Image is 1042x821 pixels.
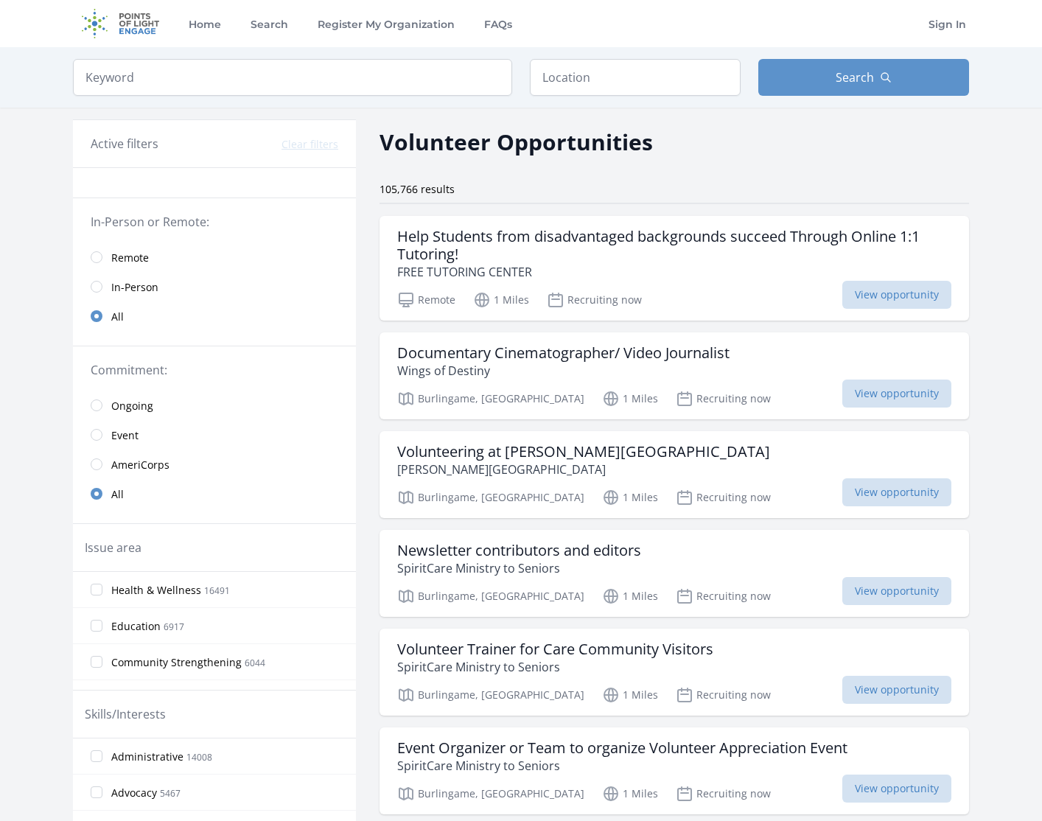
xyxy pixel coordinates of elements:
span: Administrative [111,750,183,764]
p: 1 Miles [602,489,658,506]
a: Event [73,420,356,450]
h3: Active filters [91,135,158,153]
button: Search [758,59,969,96]
p: Recruiting now [676,587,771,605]
a: AmeriCorps [73,450,356,479]
h3: Newsletter contributors and editors [397,542,641,559]
input: Keyword [73,59,512,96]
p: SpiritCare Ministry to Seniors [397,757,847,775]
a: Ongoing [73,391,356,420]
button: Clear filters [282,137,338,152]
p: 1 Miles [602,587,658,605]
a: Newsletter contributors and editors SpiritCare Ministry to Seniors Burlingame, [GEOGRAPHIC_DATA] ... [380,530,969,617]
h2: Volunteer Opportunities [380,125,653,158]
p: Burlingame, [GEOGRAPHIC_DATA] [397,390,584,408]
p: Burlingame, [GEOGRAPHIC_DATA] [397,587,584,605]
p: Recruiting now [676,489,771,506]
p: SpiritCare Ministry to Seniors [397,658,713,676]
p: Recruiting now [547,291,642,309]
p: [PERSON_NAME][GEOGRAPHIC_DATA] [397,461,770,478]
legend: Issue area [85,539,141,556]
h3: Volunteering at [PERSON_NAME][GEOGRAPHIC_DATA] [397,443,770,461]
span: 6917 [164,621,184,633]
p: Recruiting now [676,785,771,803]
span: Education [111,619,161,634]
input: Administrative 14008 [91,750,102,762]
h3: Help Students from disadvantaged backgrounds succeed Through Online 1:1 Tutoring! [397,228,951,263]
span: Community Strengthening [111,655,242,670]
p: Burlingame, [GEOGRAPHIC_DATA] [397,686,584,704]
p: SpiritCare Ministry to Seniors [397,559,641,577]
span: 14008 [186,751,212,764]
span: AmeriCorps [111,458,169,472]
h3: Volunteer Trainer for Care Community Visitors [397,640,713,658]
input: Advocacy 5467 [91,786,102,798]
a: In-Person [73,272,356,301]
span: View opportunity [842,478,951,506]
input: Community Strengthening 6044 [91,656,102,668]
h3: Event Organizer or Team to organize Volunteer Appreciation Event [397,739,847,757]
input: Education 6917 [91,620,102,632]
span: View opportunity [842,577,951,605]
a: All [73,301,356,331]
p: FREE TUTORING CENTER [397,263,951,281]
span: Ongoing [111,399,153,413]
p: Remote [397,291,455,309]
a: All [73,479,356,509]
p: Wings of Destiny [397,362,730,380]
span: View opportunity [842,775,951,803]
span: View opportunity [842,676,951,704]
p: Burlingame, [GEOGRAPHIC_DATA] [397,785,584,803]
a: Remote [73,242,356,272]
span: 6044 [245,657,265,669]
span: All [111,487,124,502]
legend: Skills/Interests [85,705,166,723]
p: 1 Miles [473,291,529,309]
span: Remote [111,251,149,265]
span: View opportunity [842,380,951,408]
legend: In-Person or Remote: [91,213,338,231]
a: Documentary Cinematographer/ Video Journalist Wings of Destiny Burlingame, [GEOGRAPHIC_DATA] 1 Mi... [380,332,969,419]
p: Recruiting now [676,686,771,704]
span: 16491 [204,584,230,597]
a: Volunteer Trainer for Care Community Visitors SpiritCare Ministry to Seniors Burlingame, [GEOGRAP... [380,629,969,716]
span: Event [111,428,139,443]
a: Event Organizer or Team to organize Volunteer Appreciation Event SpiritCare Ministry to Seniors B... [380,727,969,814]
span: In-Person [111,280,158,295]
span: Search [836,69,874,86]
a: Help Students from disadvantaged backgrounds succeed Through Online 1:1 Tutoring! FREE TUTORING C... [380,216,969,321]
span: Health & Wellness [111,583,201,598]
p: Burlingame, [GEOGRAPHIC_DATA] [397,489,584,506]
span: 5467 [160,787,181,800]
a: Volunteering at [PERSON_NAME][GEOGRAPHIC_DATA] [PERSON_NAME][GEOGRAPHIC_DATA] Burlingame, [GEOGRA... [380,431,969,518]
span: 105,766 results [380,182,455,196]
span: View opportunity [842,281,951,309]
input: Health & Wellness 16491 [91,584,102,595]
p: 1 Miles [602,390,658,408]
span: All [111,310,124,324]
p: Recruiting now [676,390,771,408]
legend: Commitment: [91,361,338,379]
p: 1 Miles [602,785,658,803]
h3: Documentary Cinematographer/ Video Journalist [397,344,730,362]
p: 1 Miles [602,686,658,704]
input: Location [530,59,741,96]
span: Advocacy [111,786,157,800]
